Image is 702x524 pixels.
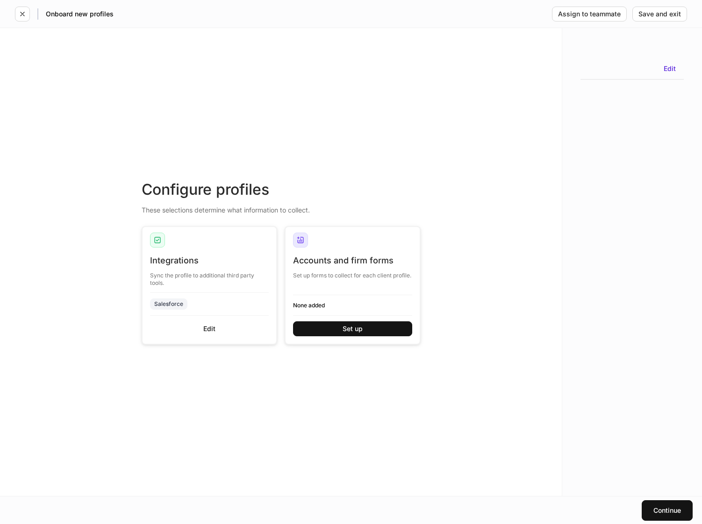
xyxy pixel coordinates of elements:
button: Edit [150,321,269,336]
div: Assign to teammate [558,11,621,17]
div: Save and exit [638,11,681,17]
div: Salesforce [154,299,183,308]
button: Continue [642,500,693,521]
div: Continue [653,507,681,514]
div: Accounts and firm forms [293,255,412,266]
div: Set up [343,326,363,332]
div: Sync the profile to additional third party tools. [150,266,269,287]
div: Integrations [150,255,269,266]
button: Assign to teammate [552,7,627,21]
button: Save and exit [632,7,687,21]
div: These selections determine what information to collect. [142,200,421,215]
div: Configure profiles [142,179,421,200]
div: Set up forms to collect for each client profile. [293,266,412,279]
h6: None added [293,301,412,310]
div: Edit [203,326,215,332]
button: Set up [293,321,412,336]
h5: Onboard new profiles [46,9,114,19]
button: Edit [664,65,676,72]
